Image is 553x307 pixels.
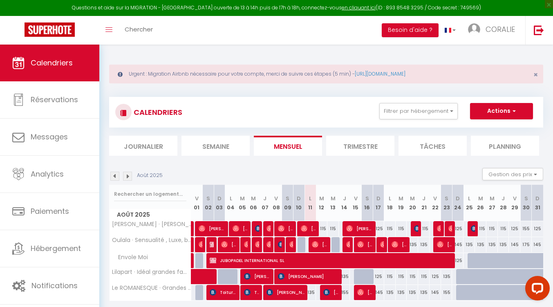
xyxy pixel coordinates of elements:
div: 145 [373,285,384,300]
abbr: L [389,195,391,202]
span: [PERSON_NAME] [244,269,271,284]
th: 22 [430,185,441,221]
div: 145 [452,237,463,252]
span: [PERSON_NAME] [357,237,372,252]
abbr: M [240,195,245,202]
div: 135 [441,269,452,284]
iframe: LiveChat chat widget [519,273,553,307]
abbr: M [331,195,336,202]
div: Urgent : Migration Airbnb nécessaire pour votre compte, merci de suivre ces étapes (5 min) - [109,65,543,83]
a: [URL][DOMAIN_NAME] [355,70,405,77]
abbr: D [217,195,222,202]
span: [PERSON_NAME] [346,237,350,252]
th: 15 [350,185,361,221]
abbr: V [354,195,358,202]
div: 135 [384,285,396,300]
span: CORALIE [486,24,515,34]
abbr: J [263,195,266,202]
div: 115 [396,269,407,284]
th: 21 [418,185,430,221]
div: 115 [384,221,396,236]
span: [PERSON_NAME] [437,237,452,252]
abbr: V [195,195,199,202]
div: 135 [418,237,430,252]
abbr: V [433,195,437,202]
div: 125 [430,269,441,284]
abbr: J [422,195,425,202]
span: Le ROMANESQUE · Grandes familles ou entreprise, FREE parking [111,285,193,291]
span: [PERSON_NAME] [312,237,327,252]
button: Besoin d'aide ? [382,23,439,37]
span: [PERSON_NAME] [199,221,225,236]
span: [PERSON_NAME] [437,221,441,236]
li: Trimestre [326,136,394,156]
abbr: D [456,195,460,202]
div: 155 [441,285,452,300]
span: [PERSON_NAME] [244,237,248,252]
li: Mensuel [254,136,322,156]
div: 135 [304,285,316,300]
abbr: S [286,195,289,202]
div: 175 [520,237,532,252]
span: [PERSON_NAME] [414,221,418,236]
th: 07 [259,185,271,221]
th: 24 [452,185,463,221]
div: 135 [407,285,418,300]
abbr: M [319,195,324,202]
span: [PERSON_NAME] [278,269,339,284]
th: 01 [191,185,203,221]
th: 10 [293,185,305,221]
abbr: J [343,195,346,202]
div: 115 [418,221,430,236]
abbr: L [309,195,311,202]
th: 30 [520,185,532,221]
a: [PERSON_NAME] [191,221,195,237]
div: 115 [327,221,339,236]
div: 115 [407,269,418,284]
input: Rechercher un logement... [114,187,186,202]
div: 125 [509,221,520,236]
div: 135 [418,285,430,300]
abbr: S [365,195,369,202]
div: 145 [430,285,441,300]
span: [PERSON_NAME] [266,285,304,300]
div: 115 [418,269,430,284]
span: [PERSON_NAME] · [PERSON_NAME], luxe, romantisme et champagne offert [111,221,193,227]
div: 135 [475,237,486,252]
div: 115 [498,221,509,236]
th: 12 [316,185,327,221]
div: 135 [498,237,509,252]
abbr: D [535,195,540,202]
th: 04 [225,185,237,221]
span: [PERSON_NAME] [380,237,384,252]
span: JUBOPADEL INTERNATIONAL SL [210,253,454,268]
th: 11 [304,185,316,221]
span: [PERSON_NAME] [448,221,452,236]
th: 17 [373,185,384,221]
th: 29 [509,185,520,221]
th: 18 [384,185,396,221]
span: Chercher [125,25,153,34]
span: Messages [31,132,68,142]
div: 135 [407,237,418,252]
li: Journalier [109,136,177,156]
th: 06 [248,185,259,221]
abbr: J [502,195,505,202]
span: [PERSON_NAME] [471,221,475,236]
div: 125 [452,253,463,268]
a: en cliquant ici [342,4,376,11]
span: [PERSON_NAME] [233,221,248,236]
th: 28 [498,185,509,221]
button: Filtrer par hébergement [379,103,458,119]
button: Actions [470,103,533,119]
abbr: M [490,195,495,202]
img: Super Booking [25,22,75,37]
th: 14 [339,185,350,221]
span: [PERSON_NAME] [278,237,282,252]
p: Août 2025 [137,172,163,179]
th: 19 [396,185,407,221]
span: [PERSON_NAME] [392,237,407,252]
div: 115 [316,221,327,236]
th: 31 [532,185,543,221]
div: 125 [532,221,543,236]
